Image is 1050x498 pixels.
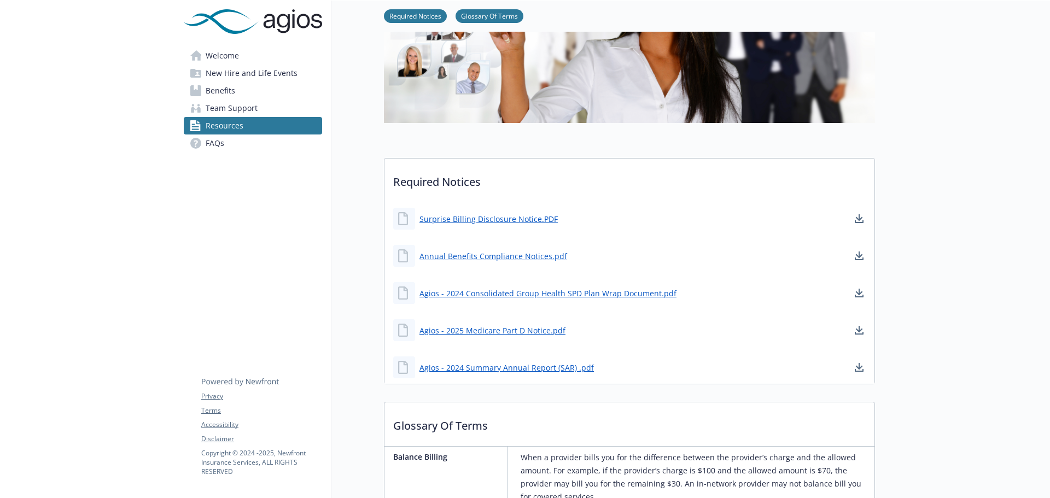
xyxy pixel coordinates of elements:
[206,134,224,152] span: FAQs
[853,212,866,225] a: download document
[206,65,297,82] span: New Hire and Life Events
[184,134,322,152] a: FAQs
[419,250,567,262] a: Annual Benefits Compliance Notices.pdf
[184,99,322,117] a: Team Support
[184,82,322,99] a: Benefits
[201,406,322,415] a: Terms
[201,434,322,444] a: Disclaimer
[853,324,866,337] a: download document
[384,10,447,21] a: Required Notices
[419,213,558,225] a: Surprise Billing Disclosure Notice.PDF
[384,159,874,199] p: Required Notices
[184,117,322,134] a: Resources
[206,82,235,99] span: Benefits
[853,361,866,374] a: download document
[419,288,676,299] a: Agios - 2024 Consolidated Group Health SPD Plan Wrap Document.pdf
[393,451,503,462] p: Balance Billing
[853,286,866,300] a: download document
[184,65,322,82] a: New Hire and Life Events
[201,420,322,430] a: Accessibility
[206,117,243,134] span: Resources
[384,402,874,443] p: Glossary Of Terms
[419,325,565,336] a: Agios - 2025 Medicare Part D Notice.pdf
[201,448,322,476] p: Copyright © 2024 - 2025 , Newfront Insurance Services, ALL RIGHTS RESERVED
[206,99,258,117] span: Team Support
[853,249,866,262] a: download document
[184,47,322,65] a: Welcome
[201,391,322,401] a: Privacy
[419,362,594,373] a: Agios - 2024 Summary Annual Report (SAR) .pdf
[206,47,239,65] span: Welcome
[456,10,523,21] a: Glossary Of Terms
